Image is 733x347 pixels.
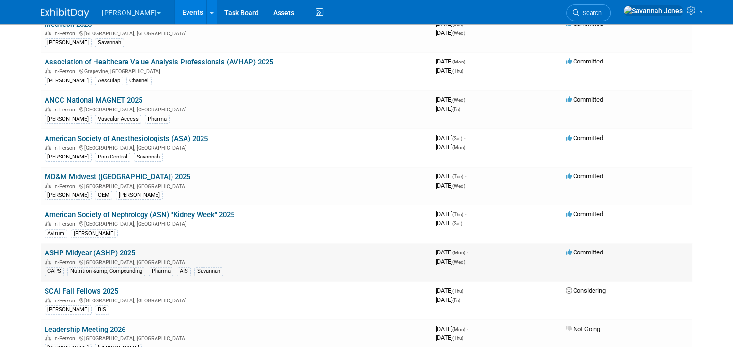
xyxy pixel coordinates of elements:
span: [DATE] [436,134,465,142]
span: [DATE] [436,143,465,151]
div: [PERSON_NAME] [45,38,92,47]
span: - [464,134,465,142]
div: [PERSON_NAME] [71,229,118,238]
img: Savannah Jones [624,5,683,16]
span: [DATE] [436,67,463,74]
div: [PERSON_NAME] [116,191,163,200]
div: Savannah [134,153,163,161]
span: [DATE] [436,58,468,65]
img: In-Person Event [45,221,51,226]
a: SCAI Fall Fellows 2025 [45,287,118,296]
span: In-Person [53,221,78,227]
div: [GEOGRAPHIC_DATA], [GEOGRAPHIC_DATA] [45,105,428,113]
span: (Sat) [452,221,462,226]
span: [DATE] [436,287,466,294]
span: Search [579,9,602,16]
div: Avitum [45,229,67,238]
span: In-Person [53,68,78,75]
span: Committed [566,58,603,65]
div: [GEOGRAPHIC_DATA], [GEOGRAPHIC_DATA] [45,220,428,227]
img: In-Person Event [45,335,51,340]
img: In-Person Event [45,183,51,188]
span: [DATE] [436,210,466,218]
img: In-Person Event [45,107,51,111]
span: (Thu) [452,288,463,294]
div: Pharma [149,267,173,276]
div: [GEOGRAPHIC_DATA], [GEOGRAPHIC_DATA] [45,143,428,151]
div: Channel [126,77,152,85]
span: (Mon) [452,250,465,255]
span: (Tue) [452,174,463,179]
div: [PERSON_NAME] [45,77,92,85]
span: (Mon) [452,145,465,150]
div: AIS [177,267,191,276]
span: (Wed) [452,183,465,189]
span: Committed [566,20,603,27]
span: - [467,325,468,332]
span: (Thu) [452,68,463,74]
span: [DATE] [436,334,463,341]
div: CAPS [45,267,64,276]
span: [DATE] [436,105,460,112]
div: Pharma [145,115,170,124]
span: (Mon) [452,59,465,64]
span: - [467,249,468,256]
div: Vascular Access [95,115,141,124]
span: - [465,20,466,27]
span: [DATE] [436,29,465,36]
span: In-Person [53,183,78,189]
img: ExhibitDay [41,8,89,18]
div: [PERSON_NAME] [45,191,92,200]
span: In-Person [53,335,78,342]
span: Committed [566,134,603,142]
div: [GEOGRAPHIC_DATA], [GEOGRAPHIC_DATA] [45,334,428,342]
span: [DATE] [436,182,465,189]
span: (Sat) [452,136,462,141]
span: (Fri) [452,107,460,112]
div: OEM [95,191,112,200]
span: - [465,287,466,294]
div: Pain Control [95,153,130,161]
span: - [467,58,468,65]
div: BIS [95,305,109,314]
span: Not Going [566,325,600,332]
a: MD&M Midwest ([GEOGRAPHIC_DATA]) 2025 [45,173,190,181]
img: In-Person Event [45,259,51,264]
div: [GEOGRAPHIC_DATA], [GEOGRAPHIC_DATA] [45,29,428,37]
span: - [465,173,466,180]
span: (Mon) [452,327,465,332]
span: (Wed) [452,259,465,265]
span: - [467,96,468,103]
span: [DATE] [436,296,460,303]
div: Savannah [194,267,223,276]
a: American Society of Nephrology (ASN) "Kidney Week" 2025 [45,210,234,219]
span: [DATE] [436,325,468,332]
span: (Sun) [452,21,463,27]
span: (Fri) [452,298,460,303]
a: American Society of Anesthesiologists (ASA) 2025 [45,134,208,143]
div: Aesculap [95,77,123,85]
span: In-Person [53,31,78,37]
div: [PERSON_NAME] [45,305,92,314]
span: Considering [566,287,606,294]
span: [DATE] [436,173,466,180]
span: Committed [566,96,603,103]
div: Grapevine, [GEOGRAPHIC_DATA] [45,67,428,75]
a: Leadership Meeting 2026 [45,325,125,334]
img: In-Person Event [45,68,51,73]
img: In-Person Event [45,31,51,35]
a: Association of Healthcare Value Analysis Professionals (AVHAP) 2025 [45,58,273,66]
div: [GEOGRAPHIC_DATA], [GEOGRAPHIC_DATA] [45,258,428,266]
span: (Wed) [452,97,465,103]
div: [GEOGRAPHIC_DATA], [GEOGRAPHIC_DATA] [45,182,428,189]
span: Committed [566,173,603,180]
span: [DATE] [436,96,468,103]
span: In-Person [53,145,78,151]
span: In-Person [53,107,78,113]
div: [PERSON_NAME] [45,115,92,124]
a: ASHP Midyear (ASHP) 2025 [45,249,135,257]
img: In-Person Event [45,298,51,302]
span: Committed [566,210,603,218]
div: Savannah [95,38,124,47]
span: (Wed) [452,31,465,36]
